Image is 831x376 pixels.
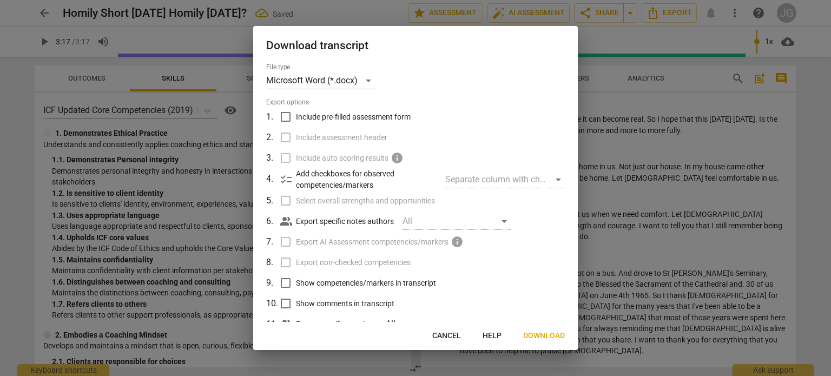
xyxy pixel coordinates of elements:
span: Upgrade to Teams/Academy plan to implement [391,151,404,164]
div: All [386,315,494,333]
td: 5 . [266,190,280,211]
span: Show competencies/markers in transcript [296,278,436,289]
p: Export specific notes authors [296,216,394,227]
p: Add checkboxes for observed competencies/markers [296,168,437,190]
span: Include assessment header [296,132,387,143]
span: Cancel [432,331,461,341]
td: 7 . [266,232,280,252]
button: Help [474,326,510,346]
span: people_alt [280,215,293,228]
button: Download [515,326,573,346]
div: All [403,213,511,230]
button: Cancel [424,326,470,346]
td: 11 . [266,314,280,334]
td: 9 . [266,273,280,293]
h2: Download transcript [266,39,565,52]
div: Separate column with check marks [445,171,565,188]
span: Show comments in transcript [296,298,394,309]
p: Export specific speakers [296,319,377,330]
td: 6 . [266,211,280,232]
span: people_alt [280,318,293,331]
span: Export AI Assessment competencies/markers [296,236,449,248]
td: 2 . [266,127,280,148]
span: Purchase a subscription to enable [451,235,464,248]
span: Select overall strengths and opportunities [296,195,435,207]
div: Microsoft Word (*.docx) [266,72,375,89]
span: Include auto scoring results [296,153,388,164]
span: checklist [280,173,293,186]
span: Export options [266,98,565,107]
td: 4 . [266,168,280,190]
td: 10 . [266,293,280,314]
label: File type [266,64,290,70]
td: 3 . [266,148,280,168]
span: Include pre-filled assessment form [296,111,411,123]
span: Export non-checked competencies [296,257,411,268]
span: Help [483,331,502,341]
td: 8 . [266,252,280,273]
span: Download [523,331,565,341]
td: 1 . [266,107,280,127]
